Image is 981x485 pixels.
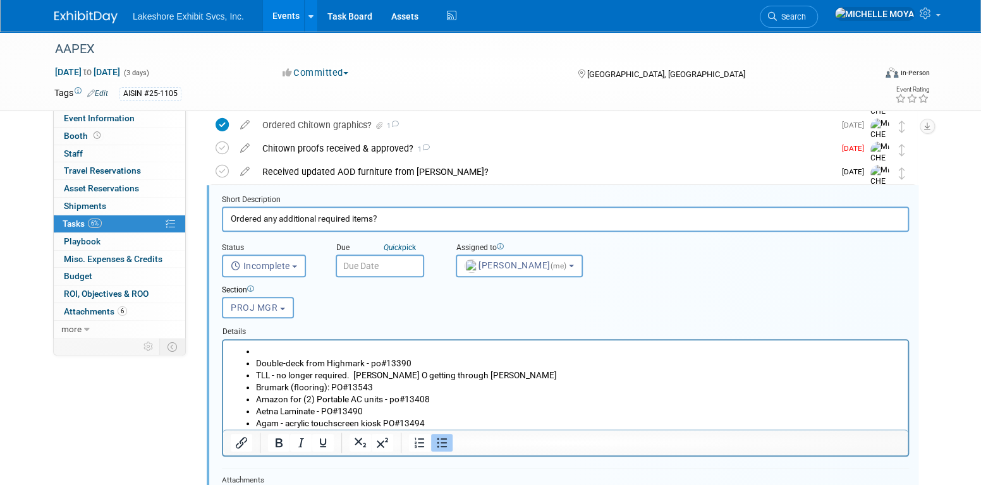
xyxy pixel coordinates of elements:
[870,118,889,174] img: MICHELLE MOYA
[456,242,613,254] div: Assigned to
[456,254,583,277] button: [PERSON_NAME](me)
[900,68,930,78] div: In-Person
[231,302,277,313] span: PROJ MGR
[160,338,186,355] td: Toggle Event Tabs
[234,166,256,177] a: edit
[64,306,127,316] span: Attachments
[63,219,102,229] span: Tasks
[54,215,185,232] a: Tasks6%
[91,131,103,140] span: Booth not reserved yet
[381,242,418,253] a: Quickpick
[336,254,424,277] input: Due Date
[138,338,160,355] td: Personalize Event Tab Strip
[870,165,889,220] img: MICHELLE MOYA
[268,434,289,452] button: Bold
[64,254,162,264] span: Misc. Expenses & Credits
[64,271,92,281] span: Budget
[899,144,905,156] i: Move task
[33,29,678,41] li: TLL - no longer required. [PERSON_NAME] O getting through [PERSON_NAME]
[54,285,185,302] a: ROI, Objectives & ROO
[64,236,101,246] span: Playbook
[33,41,678,53] li: Brumark (flooring): PO#13543
[51,38,855,61] div: AAPEX
[64,289,149,299] span: ROI, Objectives & ROO
[33,77,678,89] li: Agam - acrylic touchscreen kiosk PO#13494
[222,285,850,297] div: Section
[222,297,294,318] button: PROJ MGR
[64,183,139,193] span: Asset Reservations
[54,128,185,145] a: Booth
[231,261,290,271] span: Incomplete
[54,268,185,285] a: Budget
[551,261,567,270] span: (me)
[222,254,306,277] button: Incomplete
[33,17,678,29] li: Double-deck from Highmark - po#13390
[385,122,399,130] span: 1
[54,251,185,268] a: Misc. Expenses & Credits
[61,324,82,334] span: more
[842,121,870,129] span: [DATE]
[256,114,834,136] div: Ordered Chitown graphics?
[54,233,185,250] a: Playbook
[290,434,312,452] button: Italic
[54,87,108,101] td: Tags
[54,110,185,127] a: Event Information
[384,243,402,252] i: Quick
[760,6,818,28] a: Search
[118,306,127,316] span: 6
[870,141,889,197] img: MICHELLE MOYA
[886,68,898,78] img: Format-Inperson.png
[54,66,121,78] span: [DATE] [DATE]
[87,89,108,98] a: Edit
[312,434,334,452] button: Underline
[64,165,141,176] span: Travel Reservations
[33,53,678,65] li: Amazon for (2) Portable AC units - po#13408
[54,198,185,215] a: Shipments
[465,260,569,270] span: [PERSON_NAME]
[587,69,745,79] span: [GEOGRAPHIC_DATA], [GEOGRAPHIC_DATA]
[82,67,94,77] span: to
[336,242,437,254] div: Due
[409,434,430,452] button: Numbered list
[256,161,834,183] div: Received updated AOD furniture from [PERSON_NAME]?
[123,69,149,77] span: (3 days)
[372,434,393,452] button: Superscript
[350,434,371,452] button: Subscript
[54,162,185,179] a: Travel Reservations
[64,113,135,123] span: Event Information
[64,201,106,211] span: Shipments
[234,119,256,131] a: edit
[119,87,181,100] div: AISIN #25-1105
[231,434,252,452] button: Insert/edit link
[899,167,905,179] i: Move task
[88,219,102,228] span: 6%
[278,66,353,80] button: Committed
[222,207,909,231] input: Name of task or a short description
[800,66,930,85] div: Event Format
[834,7,915,21] img: MICHELLE MOYA
[54,11,118,23] img: ExhibitDay
[842,144,870,153] span: [DATE]
[223,340,908,429] iframe: Rich Text Area
[431,434,453,452] button: Bullet list
[7,5,678,90] body: Rich Text Area. Press ALT-0 for help.
[222,321,909,338] div: Details
[842,167,870,176] span: [DATE]
[54,145,185,162] a: Staff
[133,11,244,21] span: Lakeshore Exhibit Svcs, Inc.
[54,321,185,338] a: more
[64,131,103,141] span: Booth
[895,87,929,93] div: Event Rating
[413,145,430,153] span: 1
[222,242,317,254] div: Status
[33,65,678,77] li: Aetna Laminate - PO#13490
[54,303,185,320] a: Attachments6
[54,180,185,197] a: Asset Reservations
[899,121,905,133] i: Move task
[777,12,806,21] span: Search
[256,138,834,159] div: Chitown proofs received & approved?
[64,148,83,159] span: Staff
[234,143,256,154] a: edit
[222,195,909,207] div: Short Description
